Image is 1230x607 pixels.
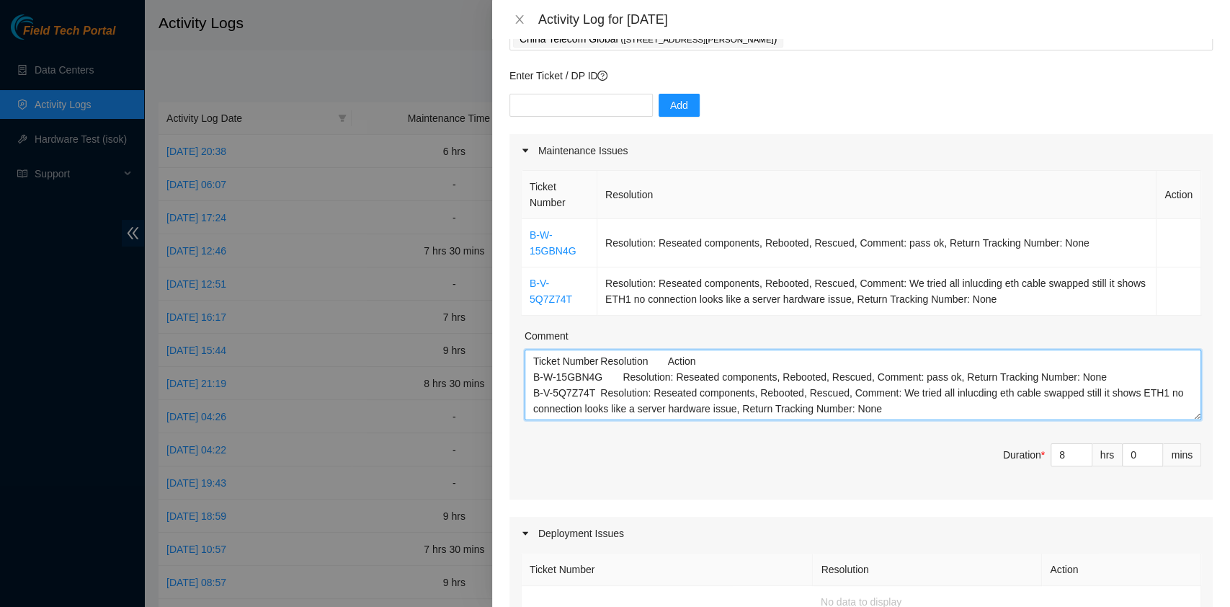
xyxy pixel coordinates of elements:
[509,517,1213,550] div: Deployment Issues
[1157,171,1201,219] th: Action
[1092,443,1123,466] div: hrs
[597,267,1157,316] td: Resolution: Reseated components, Rebooted, Rescued, Comment: We tried all inlucding eth cable swa...
[509,134,1213,167] div: Maintenance Issues
[659,94,700,117] button: Add
[620,35,773,44] span: ( [STREET_ADDRESS][PERSON_NAME]
[520,31,777,48] p: China Telecom Global )
[530,229,576,257] a: B-W-15GBN4G
[522,554,814,586] th: Ticket Number
[1163,443,1201,466] div: mins
[538,12,1213,27] div: Activity Log for [DATE]
[1003,447,1045,463] div: Duration
[597,219,1157,267] td: Resolution: Reseated components, Rebooted, Rescued, Comment: pass ok, Return Tracking Number: None
[813,554,1042,586] th: Resolution
[525,350,1201,420] textarea: Comment
[1042,554,1201,586] th: Action
[521,529,530,538] span: caret-right
[521,146,530,155] span: caret-right
[509,68,1213,84] p: Enter Ticket / DP ID
[670,97,688,113] span: Add
[509,13,530,27] button: Close
[597,71,607,81] span: question-circle
[525,328,569,344] label: Comment
[522,171,597,219] th: Ticket Number
[514,14,525,25] span: close
[530,278,572,305] a: B-V-5Q7Z74T
[597,171,1157,219] th: Resolution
